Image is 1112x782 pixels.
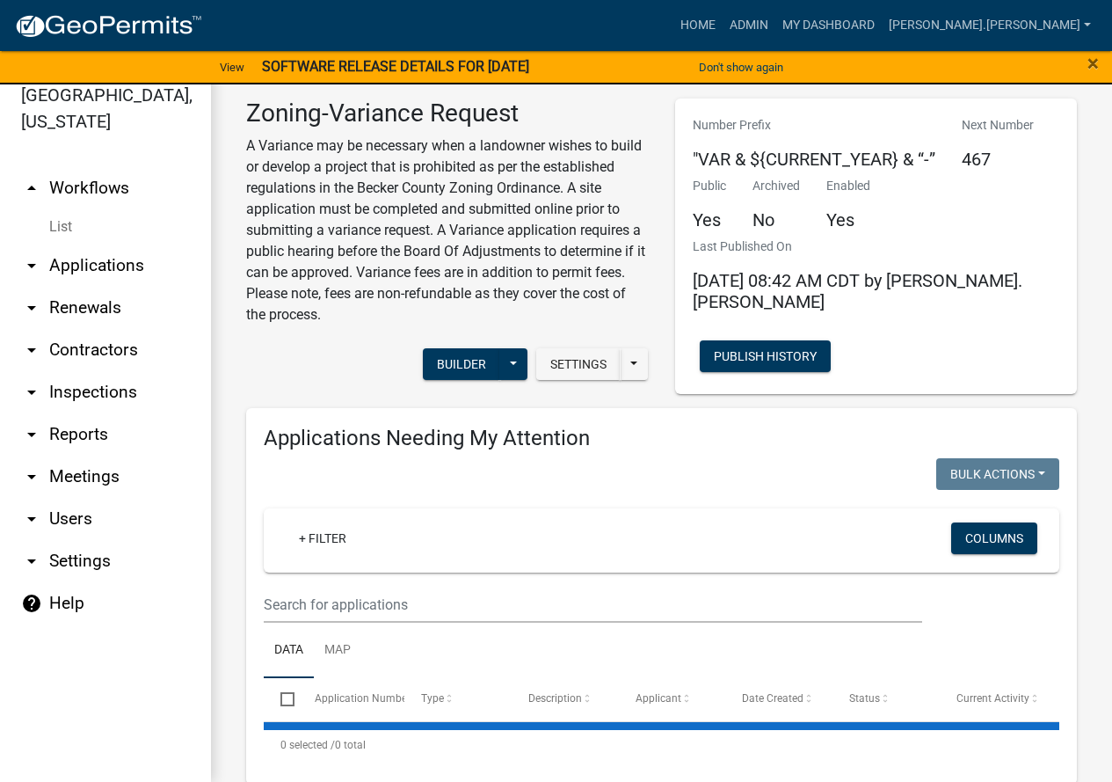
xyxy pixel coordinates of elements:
[528,692,582,705] span: Description
[315,692,411,705] span: Application Number
[536,348,621,380] button: Settings
[700,340,831,372] button: Publish History
[246,99,649,128] h3: Zoning-Variance Request
[700,350,831,364] wm-modal-confirm: Workflow Publish History
[21,255,42,276] i: arrow_drop_down
[693,209,726,230] h5: Yes
[693,116,935,135] p: Number Prefix
[21,466,42,487] i: arrow_drop_down
[936,458,1059,490] button: Bulk Actions
[21,297,42,318] i: arrow_drop_down
[939,678,1046,720] datatable-header-cell: Current Activity
[693,149,935,170] h5: "VAR & ${CURRENT_YEAR} & “-”
[1087,51,1099,76] span: ×
[962,149,1034,170] h5: 467
[693,177,726,195] p: Public
[423,348,500,380] button: Builder
[673,9,723,42] a: Home
[849,692,880,705] span: Status
[723,9,775,42] a: Admin
[775,9,882,42] a: My Dashboard
[264,723,1059,767] div: 0 total
[826,209,870,230] h5: Yes
[752,209,800,230] h5: No
[752,177,800,195] p: Archived
[512,678,619,720] datatable-header-cell: Description
[264,678,297,720] datatable-header-cell: Select
[956,692,1029,705] span: Current Activity
[421,692,444,705] span: Type
[692,53,790,82] button: Don't show again
[951,523,1037,554] button: Columns
[21,593,42,614] i: help
[264,587,922,623] input: Search for applications
[264,623,314,679] a: Data
[742,692,803,705] span: Date Created
[21,508,42,530] i: arrow_drop_down
[21,382,42,403] i: arrow_drop_down
[285,523,360,554] a: + Filter
[882,9,1098,42] a: [PERSON_NAME].[PERSON_NAME]
[962,116,1034,135] p: Next Number
[246,135,649,325] p: A Variance may be necessary when a landowner wishes to build or develop a project that is prohibi...
[832,678,940,720] datatable-header-cell: Status
[21,551,42,572] i: arrow_drop_down
[262,58,529,75] strong: SOFTWARE RELEASE DETAILS FOR [DATE]
[314,623,361,679] a: Map
[618,678,725,720] datatable-header-cell: Applicant
[693,270,1022,312] span: [DATE] 08:42 AM CDT by [PERSON_NAME].[PERSON_NAME]
[826,177,870,195] p: Enabled
[280,739,335,751] span: 0 selected /
[213,53,251,82] a: View
[404,678,512,720] datatable-header-cell: Type
[297,678,404,720] datatable-header-cell: Application Number
[21,424,42,445] i: arrow_drop_down
[693,238,1060,256] p: Last Published On
[725,678,832,720] datatable-header-cell: Date Created
[21,178,42,199] i: arrow_drop_up
[21,340,42,361] i: arrow_drop_down
[264,426,1059,451] h4: Applications Needing My Attention
[1087,53,1099,74] button: Close
[636,692,681,705] span: Applicant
